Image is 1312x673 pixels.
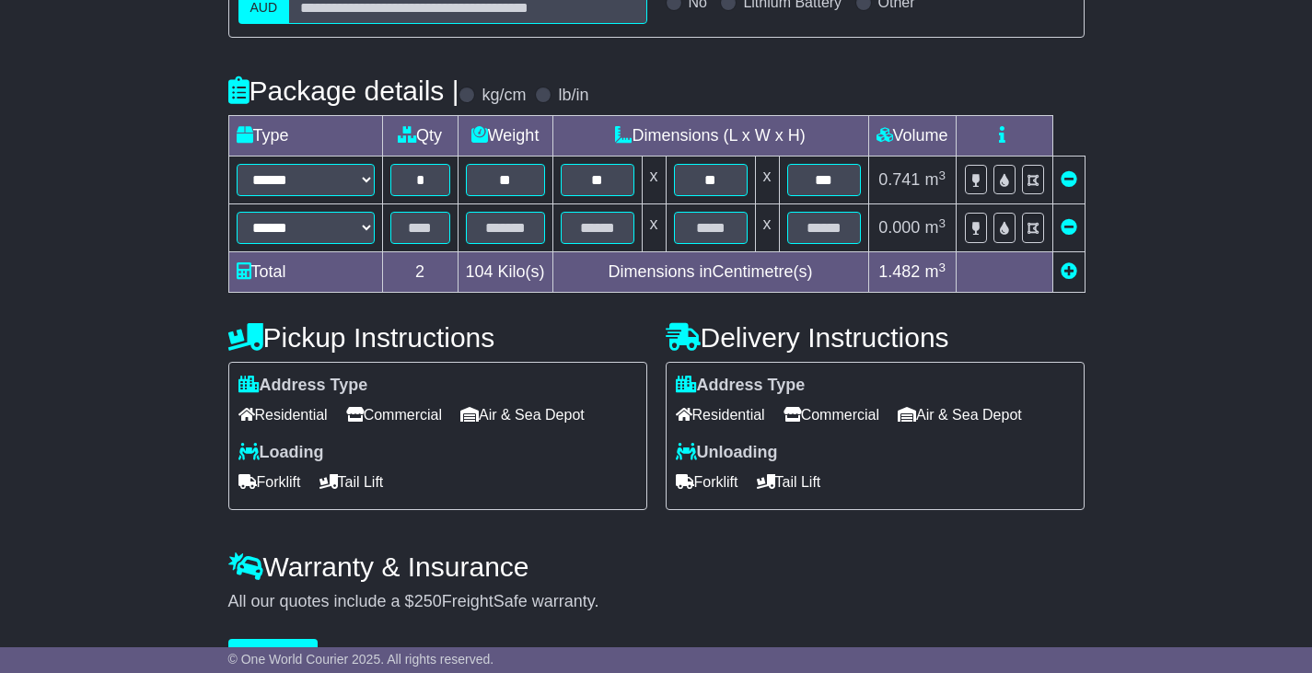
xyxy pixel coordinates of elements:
span: Forklift [238,468,301,496]
sup: 3 [938,168,946,182]
td: Total [228,252,382,293]
span: Commercial [784,400,879,429]
td: 2 [382,252,458,293]
span: m [924,170,946,189]
h4: Warranty & Insurance [228,551,1085,582]
span: 0.741 [878,170,920,189]
label: kg/cm [482,86,526,106]
span: Residential [676,400,765,429]
td: Weight [458,116,552,157]
label: Unloading [676,443,778,463]
label: lb/in [558,86,588,106]
span: 1.482 [878,262,920,281]
td: x [755,157,779,204]
td: x [755,204,779,252]
a: Remove this item [1061,218,1077,237]
span: © One World Courier 2025. All rights reserved. [228,652,494,667]
td: Kilo(s) [458,252,552,293]
label: Loading [238,443,324,463]
td: x [642,157,666,204]
td: Qty [382,116,458,157]
span: 0.000 [878,218,920,237]
span: Tail Lift [757,468,821,496]
h4: Package details | [228,75,459,106]
sup: 3 [938,216,946,230]
span: Air & Sea Depot [460,400,585,429]
sup: 3 [938,261,946,274]
span: 104 [466,262,493,281]
span: m [924,218,946,237]
span: Forklift [676,468,738,496]
td: Type [228,116,382,157]
span: Air & Sea Depot [898,400,1022,429]
td: x [642,204,666,252]
label: Address Type [238,376,368,396]
td: Volume [868,116,956,157]
button: Get Quotes [228,639,319,671]
label: Address Type [676,376,806,396]
h4: Pickup Instructions [228,322,647,353]
span: Commercial [346,400,442,429]
span: Residential [238,400,328,429]
td: Dimensions (L x W x H) [552,116,868,157]
td: Dimensions in Centimetre(s) [552,252,868,293]
span: Tail Lift [319,468,384,496]
h4: Delivery Instructions [666,322,1085,353]
span: m [924,262,946,281]
div: All our quotes include a $ FreightSafe warranty. [228,592,1085,612]
a: Remove this item [1061,170,1077,189]
span: 250 [414,592,442,610]
a: Add new item [1061,262,1077,281]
